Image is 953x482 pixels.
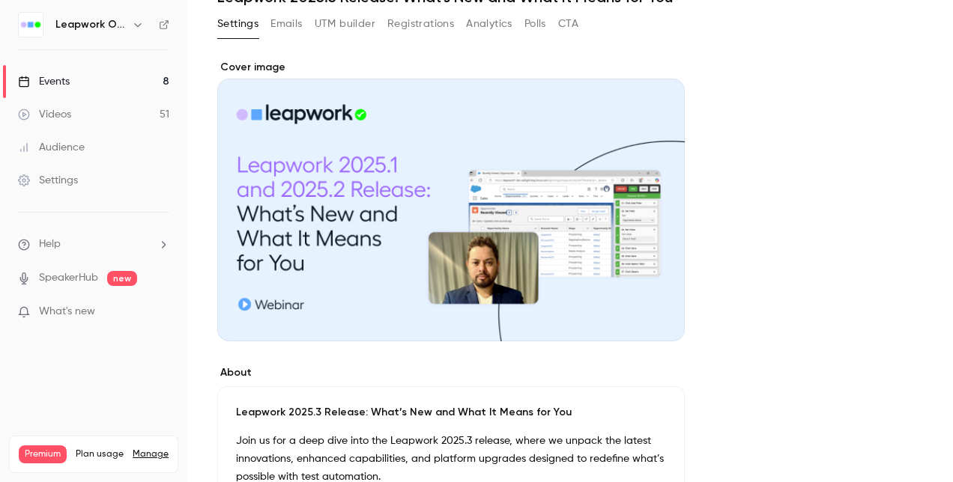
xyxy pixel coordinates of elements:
button: Polls [524,12,546,36]
section: Cover image [217,60,685,341]
li: help-dropdown-opener [18,237,169,252]
button: Emails [270,12,302,36]
div: Audience [18,140,85,155]
label: Cover image [217,60,685,75]
span: new [107,271,137,286]
img: Leapwork Online Event [19,13,43,37]
span: Premium [19,445,67,463]
button: Analytics [466,12,512,36]
button: Registrations [387,12,454,36]
iframe: Noticeable Trigger [151,305,169,319]
h6: Leapwork Online Event [55,17,126,32]
span: Plan usage [76,448,124,460]
div: Settings [18,173,78,188]
a: Manage [133,448,169,460]
label: About [217,365,685,380]
button: CTA [558,12,578,36]
div: Videos [18,107,71,122]
span: What's new [39,304,95,320]
p: Leapwork 2025.3 Release: What’s New and What It Means for You [236,405,666,420]
button: Settings [217,12,258,36]
span: Help [39,237,61,252]
button: UTM builder [315,12,375,36]
div: Events [18,74,70,89]
a: SpeakerHub [39,270,98,286]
